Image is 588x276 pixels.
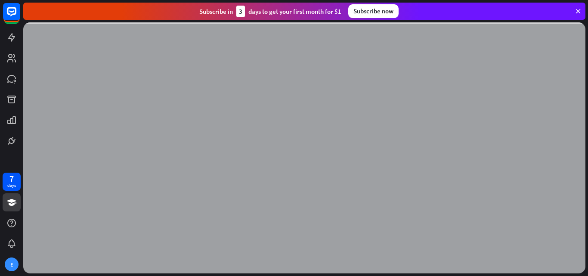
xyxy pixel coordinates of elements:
a: 7 days [3,173,21,191]
div: Subscribe now [348,4,399,18]
div: days [7,183,16,189]
div: E [5,257,19,271]
div: 7 [9,175,14,183]
div: 3 [236,6,245,17]
div: Subscribe in days to get your first month for $1 [199,6,341,17]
